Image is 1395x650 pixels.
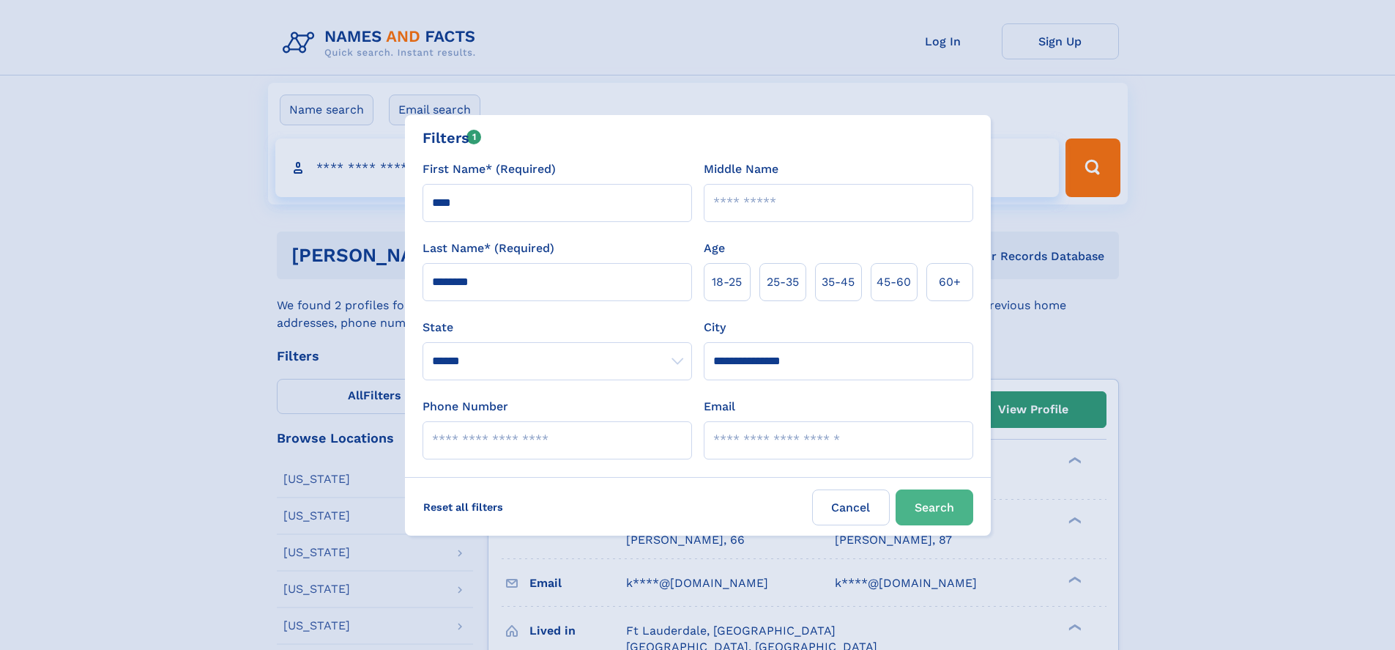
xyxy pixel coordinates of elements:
[812,490,890,525] label: Cancel
[414,490,513,525] label: Reset all filters
[939,273,961,291] span: 60+
[767,273,799,291] span: 25‑35
[423,240,554,257] label: Last Name* (Required)
[423,398,508,416] label: Phone Number
[822,273,855,291] span: 35‑45
[423,319,692,336] label: State
[704,240,725,257] label: Age
[423,127,482,149] div: Filters
[712,273,742,291] span: 18‑25
[877,273,911,291] span: 45‑60
[423,160,556,178] label: First Name* (Required)
[704,160,778,178] label: Middle Name
[704,398,735,416] label: Email
[896,490,973,525] button: Search
[704,319,726,336] label: City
